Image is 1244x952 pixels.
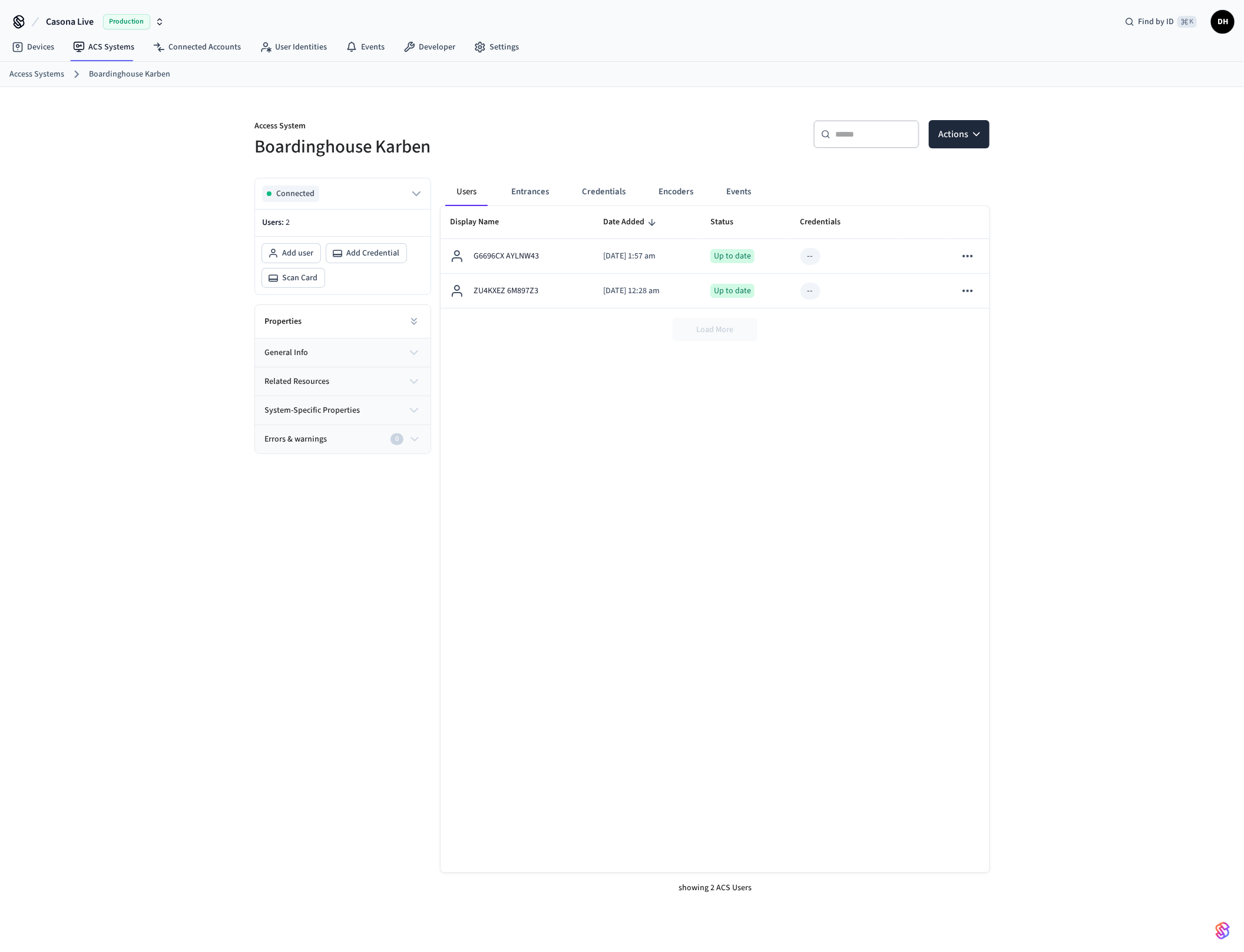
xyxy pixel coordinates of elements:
[255,396,431,424] button: system-specific properties
[1211,10,1235,34] button: DH
[264,433,327,446] span: Errors & warnings
[394,37,465,58] a: Developer
[603,250,692,263] p: [DATE] 1:57 am
[346,247,399,259] span: Add Credential
[262,268,325,287] button: Scan Card
[46,15,94,29] span: Casona Live
[1177,16,1197,28] span: ⌘ K
[1138,16,1174,28] span: Find by ID
[262,185,424,202] button: Connected
[336,37,394,58] a: Events
[808,250,813,263] div: --
[282,247,313,259] span: Add user
[264,347,308,359] span: general info
[254,120,615,135] p: Access System
[603,285,692,297] p: [DATE] 12:28 am
[255,339,431,367] button: general info
[1216,921,1230,940] img: SeamLogoGradient.69752ec5.svg
[465,37,528,58] a: Settings
[710,213,749,231] span: Status
[286,217,290,228] span: 2
[710,284,755,298] div: Up to date
[64,37,144,58] a: ACS Systems
[502,178,558,206] button: Entrances
[603,213,660,231] span: Date Added
[9,68,64,81] a: Access Systems
[441,206,990,309] table: sticky table
[391,433,403,445] div: 0
[2,37,64,58] a: Devices
[326,244,406,263] button: Add Credential
[649,178,703,206] button: Encoders
[264,316,302,327] h2: Properties
[450,213,514,231] span: Display Name
[250,37,336,58] a: User Identities
[445,178,488,206] button: Users
[800,213,856,231] span: Credentials
[89,68,170,81] a: Boardinghouse Karben
[474,285,538,297] p: ZU4KXEZ 6M897Z3
[1116,11,1206,32] div: Find by ID⌘ K
[255,425,431,453] button: Errors & warnings0
[808,285,813,297] div: --
[262,244,320,263] button: Add user
[282,272,317,284] span: Scan Card
[103,14,150,29] span: Production
[710,249,755,263] div: Up to date
[254,135,615,159] h5: Boardinghouse Karben
[717,178,760,206] button: Events
[1212,11,1233,32] span: DH
[264,376,329,388] span: related resources
[441,873,990,904] div: showing 2 ACS Users
[264,404,360,417] span: system-specific properties
[929,120,990,148] button: Actions
[573,178,635,206] button: Credentials
[276,188,315,200] span: Connected
[262,217,424,229] p: Users:
[474,250,539,263] p: G6696CX AYLNW43
[255,367,431,396] button: related resources
[144,37,250,58] a: Connected Accounts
